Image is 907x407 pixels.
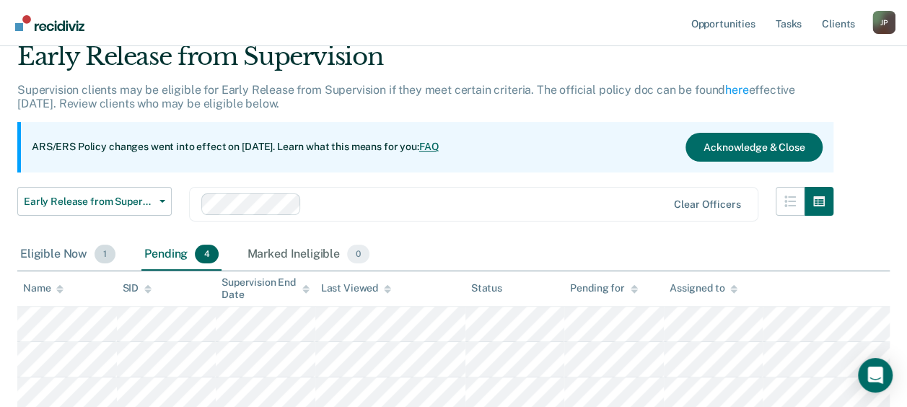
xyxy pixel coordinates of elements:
span: 4 [195,245,218,263]
img: Recidiviz [15,15,84,31]
div: Eligible Now1 [17,239,118,271]
div: Status [471,282,502,294]
div: Pending for [570,282,637,294]
span: Early Release from Supervision [24,196,154,208]
p: Supervision clients may be eligible for Early Release from Supervision if they meet certain crite... [17,83,795,110]
button: Acknowledge & Close [685,133,823,162]
a: here [725,83,748,97]
div: Last Viewed [321,282,391,294]
div: Name [23,282,63,294]
button: Profile dropdown button [872,11,895,34]
div: SID [123,282,152,294]
div: Marked Ineligible0 [245,239,373,271]
div: Supervision End Date [222,276,310,301]
span: 1 [95,245,115,263]
a: FAQ [419,141,439,152]
div: Early Release from Supervision [17,42,833,83]
div: Pending4 [141,239,221,271]
div: Clear officers [674,198,740,211]
span: 0 [347,245,369,263]
div: Assigned to [670,282,737,294]
p: ARS/ERS Policy changes went into effect on [DATE]. Learn what this means for you: [32,140,439,154]
div: J P [872,11,895,34]
button: Early Release from Supervision [17,187,172,216]
div: Open Intercom Messenger [858,358,893,393]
